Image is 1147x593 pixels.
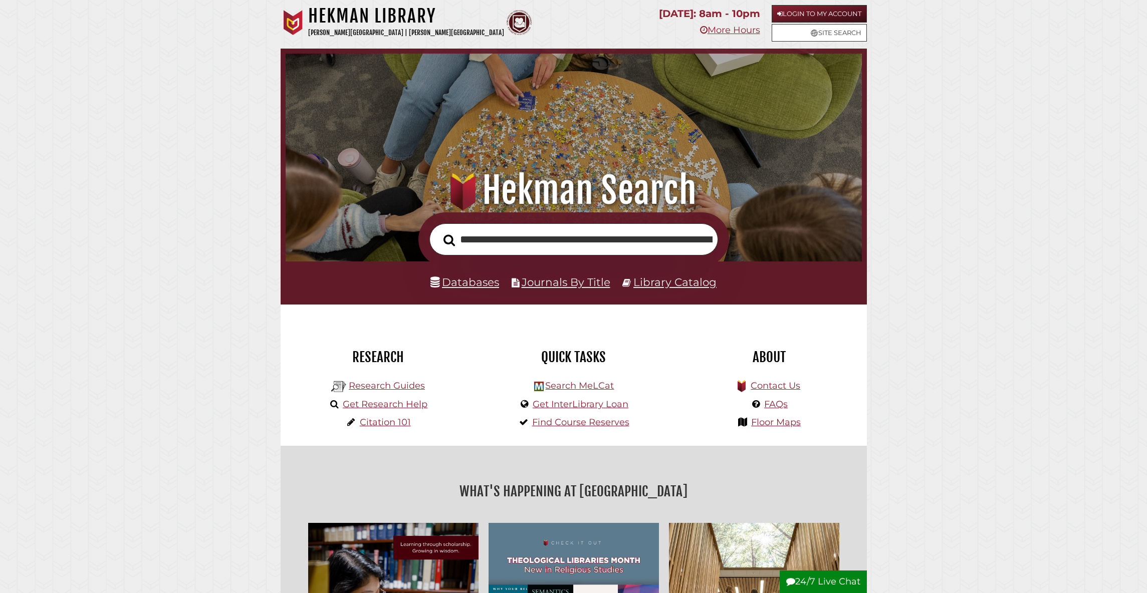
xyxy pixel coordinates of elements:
[772,24,867,42] a: Site Search
[764,399,788,410] a: FAQs
[545,380,614,391] a: Search MeLCat
[507,10,532,35] img: Calvin Theological Seminary
[303,168,844,212] h1: Hekman Search
[360,417,411,428] a: Citation 101
[522,275,610,288] a: Journals By Title
[679,349,859,366] h2: About
[659,5,760,23] p: [DATE]: 8am - 10pm
[532,417,629,428] a: Find Course Reserves
[700,25,760,36] a: More Hours
[288,480,859,503] h2: What's Happening at [GEOGRAPHIC_DATA]
[308,27,504,39] p: [PERSON_NAME][GEOGRAPHIC_DATA] | [PERSON_NAME][GEOGRAPHIC_DATA]
[751,417,801,428] a: Floor Maps
[772,5,867,23] a: Login to My Account
[430,275,499,288] a: Databases
[443,234,455,246] i: Search
[484,349,664,366] h2: Quick Tasks
[349,380,425,391] a: Research Guides
[633,275,717,288] a: Library Catalog
[331,379,346,394] img: Hekman Library Logo
[751,380,800,391] a: Contact Us
[533,399,628,410] a: Get InterLibrary Loan
[343,399,427,410] a: Get Research Help
[281,10,306,35] img: Calvin University
[438,231,460,249] button: Search
[288,349,469,366] h2: Research
[534,382,544,391] img: Hekman Library Logo
[308,5,504,27] h1: Hekman Library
